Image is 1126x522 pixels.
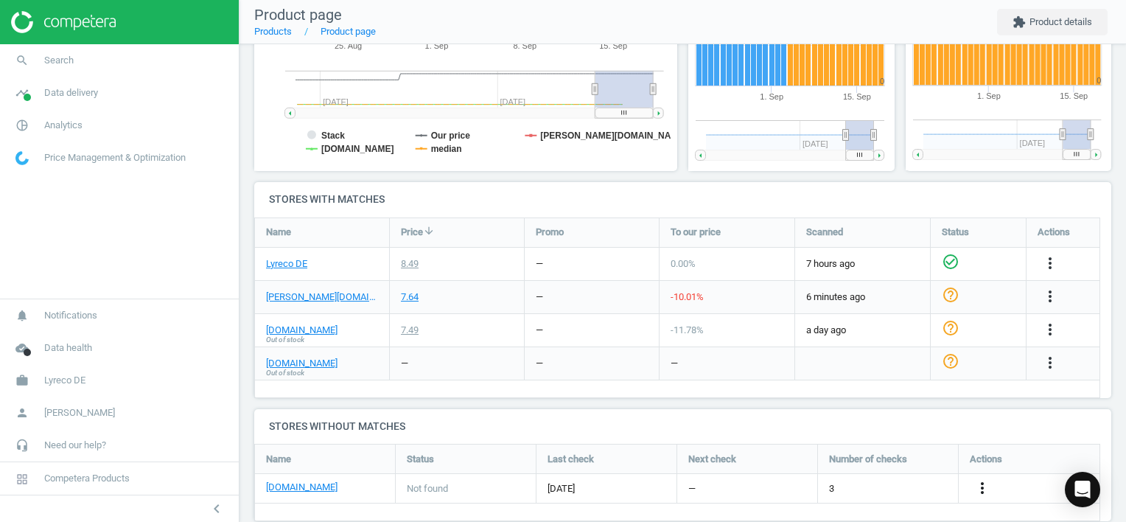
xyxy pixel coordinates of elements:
i: more_vert [1041,288,1059,305]
span: Price Management & Optimization [44,151,186,164]
i: search [8,46,36,74]
span: Analytics [44,119,83,132]
button: more_vert [973,479,991,498]
text: 0.5 [1090,36,1101,45]
i: chevron_left [208,500,225,518]
i: more_vert [1041,354,1059,372]
button: more_vert [1041,288,1059,307]
h4: Stores with matches [254,182,1111,217]
tspan: 1. Sep [425,41,449,50]
span: Notifications [44,309,97,322]
i: arrow_downward [423,225,435,237]
span: Actions [1038,226,1070,239]
i: timeline [8,79,36,107]
div: 7.64 [401,290,419,304]
a: Products [254,26,292,37]
tspan: [DOMAIN_NAME] [321,144,394,154]
tspan: 15. Sep [1060,92,1088,101]
span: Out of stock [266,335,304,345]
text: 0 [880,77,884,86]
span: Name [266,453,291,466]
span: Status [942,226,969,239]
div: — [536,357,543,370]
a: [PERSON_NAME][DOMAIN_NAME] [266,290,378,304]
div: 7.49 [401,324,419,337]
button: extensionProduct details [997,9,1108,35]
a: [DOMAIN_NAME] [266,324,338,337]
i: person [8,399,36,427]
i: work [8,366,36,394]
text: 0.5 [873,36,884,45]
span: [DATE] [548,482,665,495]
i: notifications [8,302,36,330]
button: chevron_left [198,499,235,518]
span: Price [401,226,423,239]
button: more_vert [1041,354,1059,373]
img: wGWNvw8QSZomAAAAABJRU5ErkJggg== [15,151,29,165]
div: — [536,290,543,304]
span: 0.00 % [671,258,696,269]
a: Lyreco DE [266,257,307,271]
span: Out of stock [266,368,304,378]
span: Status [407,453,434,466]
span: a day ago [806,324,919,337]
i: extension [1013,15,1026,29]
div: 8.49 [401,257,419,271]
span: Scanned [806,226,843,239]
span: 6 minutes ago [806,290,919,304]
span: Search [44,54,74,67]
span: Need our help? [44,439,106,452]
i: headset_mic [8,431,36,459]
span: Data health [44,341,92,355]
i: more_vert [1041,321,1059,338]
tspan: 15. Sep [843,92,871,101]
span: -11.78 % [671,324,704,335]
span: 7 hours ago [806,257,919,271]
div: — [536,324,543,337]
span: 3 [829,482,834,495]
h4: Stores without matches [254,409,1111,444]
div: — [536,257,543,271]
span: Product page [254,6,342,24]
button: more_vert [1041,321,1059,340]
a: [DOMAIN_NAME] [266,481,338,494]
span: Next check [688,453,736,466]
tspan: 15. Sep [600,41,628,50]
span: To our price [671,226,721,239]
span: Lyreco DE [44,374,85,387]
span: Actions [970,453,1002,466]
tspan: [PERSON_NAME][DOMAIN_NAME] [541,130,688,141]
i: more_vert [973,479,991,497]
tspan: 25. Aug [335,41,362,50]
span: Number of checks [829,453,907,466]
i: cloud_done [8,334,36,362]
tspan: Stack [321,130,345,141]
i: more_vert [1041,254,1059,272]
tspan: median [431,144,462,154]
span: Competera Products [44,472,130,485]
div: Open Intercom Messenger [1065,472,1100,507]
span: Name [266,226,291,239]
span: Data delivery [44,86,98,100]
i: pie_chart_outlined [8,111,36,139]
button: more_vert [1041,254,1059,274]
div: — [671,357,678,370]
i: check_circle_outline [942,253,959,271]
span: Promo [536,226,564,239]
span: Last check [548,453,594,466]
i: help_outline [942,319,959,337]
i: help_outline [942,352,959,370]
i: help_outline [942,286,959,304]
tspan: 1. Sep [977,92,1001,101]
tspan: Our price [431,130,471,141]
text: 0 [1097,77,1101,86]
a: Product page [321,26,376,37]
span: [PERSON_NAME] [44,406,115,420]
span: -10.01 % [671,291,704,302]
img: ajHJNr6hYgQAAAAASUVORK5CYII= [11,11,116,33]
tspan: 8. Sep [514,41,537,50]
span: Not found [407,482,448,495]
a: [DOMAIN_NAME] [266,357,338,370]
span: — [688,482,696,495]
div: — [401,357,408,370]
